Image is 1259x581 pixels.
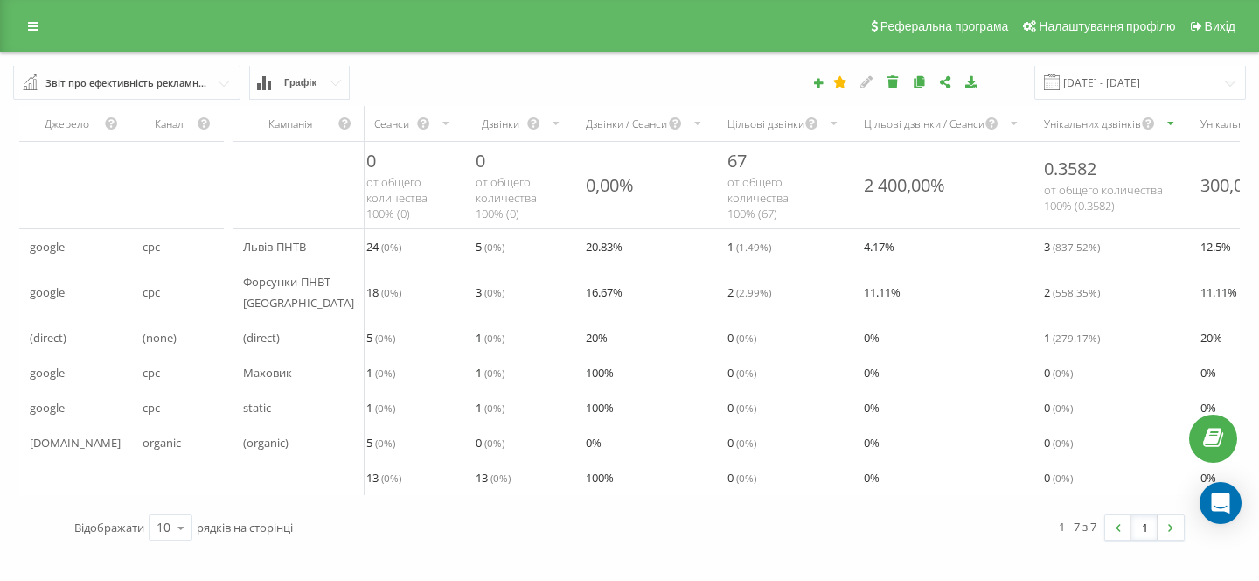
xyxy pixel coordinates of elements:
span: 13 [476,467,511,488]
span: ( 0 %) [484,436,504,450]
span: google [30,282,65,303]
span: ( 0 %) [375,366,395,380]
span: ( 1.49 %) [736,240,771,254]
div: Дзвінки [476,116,526,131]
span: 18 [366,282,401,303]
span: ( 558.35 %) [1053,285,1100,299]
span: 100 % [586,397,614,418]
span: 1 [476,397,504,418]
span: organic [143,432,181,453]
span: от общего количества 100% ( 0 ) [366,174,428,221]
span: ( 0 %) [736,471,756,485]
span: 3 [476,282,504,303]
span: 3 [1044,236,1100,257]
span: ( 0 %) [1053,436,1073,450]
span: 0 [727,467,756,488]
span: 20 % [1200,327,1222,348]
span: 0 [727,432,756,453]
div: scrollable content [19,106,1240,495]
span: 1 [476,327,504,348]
span: ( 0 %) [484,366,504,380]
span: 0 [727,327,756,348]
span: 0 [727,362,756,383]
span: 0 [727,397,756,418]
span: ( 837.52 %) [1053,240,1100,254]
span: ( 0 %) [1053,401,1073,415]
span: Графік [284,77,316,88]
span: ( 0 %) [375,401,395,415]
span: ( 0 %) [484,331,504,345]
div: Цільові дзвінки / Сеанси [864,116,984,131]
span: 2 [1044,282,1100,303]
span: cpc [143,397,160,418]
span: 0 [1044,397,1073,418]
button: Графік [249,66,350,100]
i: Поділитися налаштуваннями звіту [938,75,953,87]
span: Маховик [243,362,292,383]
span: cpc [143,236,160,257]
span: 2 [727,282,771,303]
span: 11.11 % [1200,282,1237,303]
span: 1 [366,397,395,418]
div: Джерело [30,116,104,131]
span: ( 0 %) [490,471,511,485]
span: 0 % [864,362,880,383]
div: Сеанси [366,116,416,131]
div: Унікальних дзвінків [1044,116,1141,131]
span: 0 % [1200,362,1216,383]
div: 10 [157,519,170,536]
span: ( 0 %) [375,331,395,345]
span: 0 [1044,467,1073,488]
span: (direct) [30,327,66,348]
div: Дзвінки / Сеанси [586,116,668,131]
div: 0,00% [586,173,634,197]
span: [DOMAIN_NAME] [30,432,121,453]
span: ( 279.17 %) [1053,331,1100,345]
span: Відображати [74,520,144,535]
span: от общего количества 100% ( 67 ) [727,174,789,221]
span: Реферальна програма [880,19,1009,33]
span: google [30,236,65,257]
span: 1 [727,236,771,257]
span: 0 % [864,467,880,488]
span: 0 % [586,432,602,453]
div: Кампанія [243,116,337,131]
div: Цільові дзвінки [727,116,804,131]
span: 0 [1044,432,1073,453]
span: 0 [1044,362,1073,383]
span: ( 0 %) [375,436,395,450]
span: ( 0 %) [381,240,401,254]
span: 13 [366,467,401,488]
span: 0 % [864,327,880,348]
span: google [30,397,65,418]
span: ( 0 %) [484,240,504,254]
span: ( 0 %) [736,436,756,450]
span: ( 0 %) [736,401,756,415]
div: 2 400,00% [864,173,945,197]
span: static [243,397,271,418]
span: 16.67 % [586,282,623,303]
div: Канал [143,116,197,131]
span: ( 0 %) [1053,366,1073,380]
span: 0 % [864,397,880,418]
div: Open Intercom Messenger [1200,482,1242,524]
span: Львів-ПНТВ [243,236,306,257]
span: 0 [476,149,485,172]
i: Редагувати звіт [859,75,874,87]
span: 1 [366,362,395,383]
span: 12.5 % [1200,236,1231,257]
i: Створити звіт [812,77,824,87]
span: Вихід [1205,19,1235,33]
span: google [30,362,65,383]
span: 0 % [1200,467,1216,488]
span: 100 % [586,467,614,488]
span: ( 0 %) [1053,471,1073,485]
span: 1 [476,362,504,383]
span: (direct) [243,327,280,348]
span: 5 [366,432,395,453]
span: 0 % [864,432,880,453]
span: 4.17 % [864,236,894,257]
span: 11.11 % [864,282,901,303]
i: Копіювати звіт [912,75,927,87]
span: ( 0 %) [736,331,756,345]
